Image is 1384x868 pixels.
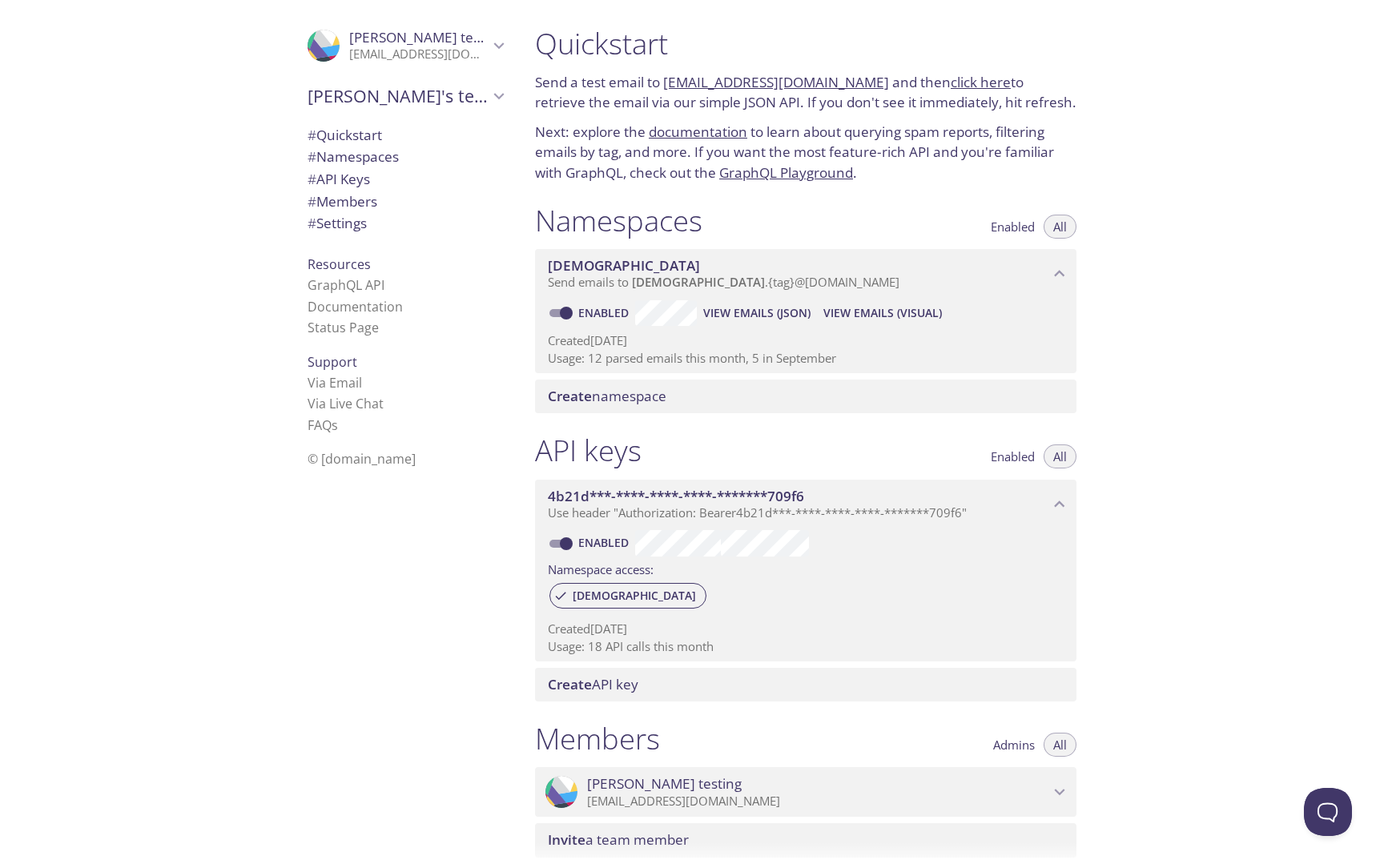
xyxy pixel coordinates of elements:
button: View Emails (Visual) [817,300,948,326]
button: All [1044,215,1076,239]
a: click here [951,73,1011,91]
span: Create [548,387,592,405]
span: [DEMOGRAPHIC_DATA] [632,274,765,290]
span: Send emails to . {tag} @[DOMAIN_NAME] [548,274,899,290]
div: Team Settings [295,212,516,235]
span: Quickstart [308,126,382,144]
span: [DEMOGRAPHIC_DATA] [548,256,700,275]
p: [EMAIL_ADDRESS][DOMAIN_NAME] [349,46,489,62]
span: a team member [548,830,689,849]
div: Subham testing [535,767,1076,817]
div: Quickstart [295,124,516,147]
span: namespace [548,387,666,405]
div: Invite a team member [535,823,1076,857]
span: [PERSON_NAME] testing [349,28,504,46]
iframe: Help Scout Beacon - Open [1304,788,1352,836]
p: Send a test email to and then to retrieve the email via our simple JSON API. If you don't see it ... [535,72,1076,113]
span: # [308,147,316,166]
span: Invite [548,830,585,849]
span: Members [308,192,377,211]
div: Namespaces [295,146,516,168]
h1: Quickstart [535,26,1076,62]
div: Subham's team [295,75,516,117]
a: Via Live Chat [308,395,384,412]
div: jefhi namespace [535,249,1076,299]
span: Namespaces [308,147,399,166]
button: View Emails (JSON) [697,300,817,326]
div: Subham testing [295,19,516,72]
h1: Members [535,721,660,757]
div: [DEMOGRAPHIC_DATA] [549,583,706,609]
button: All [1044,444,1076,468]
a: GraphQL API [308,276,384,294]
a: Documentation [308,298,403,315]
a: [EMAIL_ADDRESS][DOMAIN_NAME] [663,73,889,91]
span: View Emails (Visual) [823,303,942,323]
span: © [DOMAIN_NAME] [308,450,416,468]
a: FAQ [308,416,338,434]
button: All [1044,733,1076,757]
span: Resources [308,255,371,273]
p: [EMAIL_ADDRESS][DOMAIN_NAME] [587,794,1049,810]
span: [DEMOGRAPHIC_DATA] [563,589,706,603]
p: Created [DATE] [548,621,1064,637]
button: Enabled [981,444,1044,468]
span: View Emails (JSON) [703,303,811,323]
p: Usage: 12 parsed emails this month, 5 in September [548,350,1064,367]
button: Enabled [981,215,1044,239]
p: Usage: 18 API calls this month [548,638,1064,655]
div: Create API Key [535,668,1076,701]
a: Enabled [576,305,635,320]
span: s [332,416,338,434]
div: Create namespace [535,380,1076,413]
span: [PERSON_NAME]'s team [308,85,489,107]
span: # [308,214,316,232]
span: API Keys [308,170,370,188]
a: Enabled [576,535,635,550]
a: Via Email [308,374,362,392]
span: API key [548,675,638,693]
div: API Keys [295,168,516,191]
p: Created [DATE] [548,332,1064,349]
span: # [308,192,316,211]
div: Members [295,191,516,213]
span: # [308,170,316,188]
label: Namespace access: [548,557,654,580]
a: documentation [649,123,747,141]
p: Next: explore the to learn about querying spam reports, filtering emails by tag, and more. If you... [535,122,1076,183]
h1: Namespaces [535,203,702,239]
span: Support [308,353,357,371]
span: Create [548,675,592,693]
span: [PERSON_NAME] testing [587,775,742,793]
button: Admins [984,733,1044,757]
a: Status Page [308,319,379,336]
span: Settings [308,214,367,232]
h1: API keys [535,432,642,468]
span: # [308,126,316,144]
a: GraphQL Playground [719,163,853,182]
